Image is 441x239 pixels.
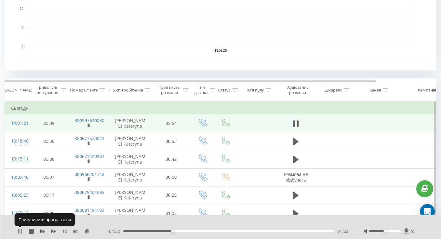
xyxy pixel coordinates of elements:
[384,230,386,233] div: Accessibility label
[70,87,98,93] div: Номер клієнта
[15,213,75,226] div: Призупинити програвання
[35,85,59,95] div: Тривалість очікування
[370,87,381,93] div: Канал
[325,87,342,93] div: Джерело
[152,150,191,168] td: 00:42
[21,26,23,30] text: 5
[75,135,104,141] a: 380677570023
[75,153,104,159] a: 380673420903
[109,114,152,132] td: [PERSON_NAME] Kateryna
[171,230,174,233] div: Accessibility label
[30,114,68,132] td: 00:09
[109,150,152,168] td: [PERSON_NAME] Kateryna
[1,87,32,93] div: [PERSON_NAME]
[152,204,191,222] td: 01:05
[20,7,24,11] text: 10
[75,207,104,213] a: 380681184103
[247,87,264,93] div: Ім'я пулу
[75,171,104,177] a: 380966201742
[157,85,182,95] div: Тривалість розмови
[30,204,68,222] td: 00:09
[75,189,104,195] a: 380679401699
[152,186,191,204] td: 00:25
[152,168,191,186] td: 00:00
[109,87,143,93] div: ПІБ співробітника
[420,204,435,219] div: Open Intercom Messenger
[21,45,23,49] text: 0
[107,228,123,234] span: - 04:32
[109,186,152,204] td: [PERSON_NAME] Kateryna
[283,85,313,95] div: Аудіозапис розмови
[30,132,68,150] td: 00:30
[30,168,68,186] td: 00:07
[30,186,68,204] td: 00:17
[11,135,24,147] div: 13:18:46
[11,117,24,129] div: 14:01:21
[284,171,308,183] span: Розмова не відбулась
[11,207,24,219] div: 11:55:12
[75,117,104,123] a: 380997620030
[418,87,436,93] div: Кампанія
[152,132,191,150] td: 00:53
[152,114,191,132] td: 05:54
[109,168,152,186] td: [PERSON_NAME] Kateryna
[218,87,231,93] div: Статус
[109,204,152,222] td: [PERSON_NAME] Kateryna
[11,189,24,201] div: 13:05:23
[62,228,67,234] span: 1 x
[109,132,152,150] td: [PERSON_NAME] Kateryna
[11,171,24,183] div: 13:09:40
[11,153,24,165] div: 13:15:11
[215,49,227,52] text: 19.09.25
[194,85,208,95] div: Тип дзвінка
[337,228,348,234] span: 01:22
[30,150,68,168] td: 00:08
